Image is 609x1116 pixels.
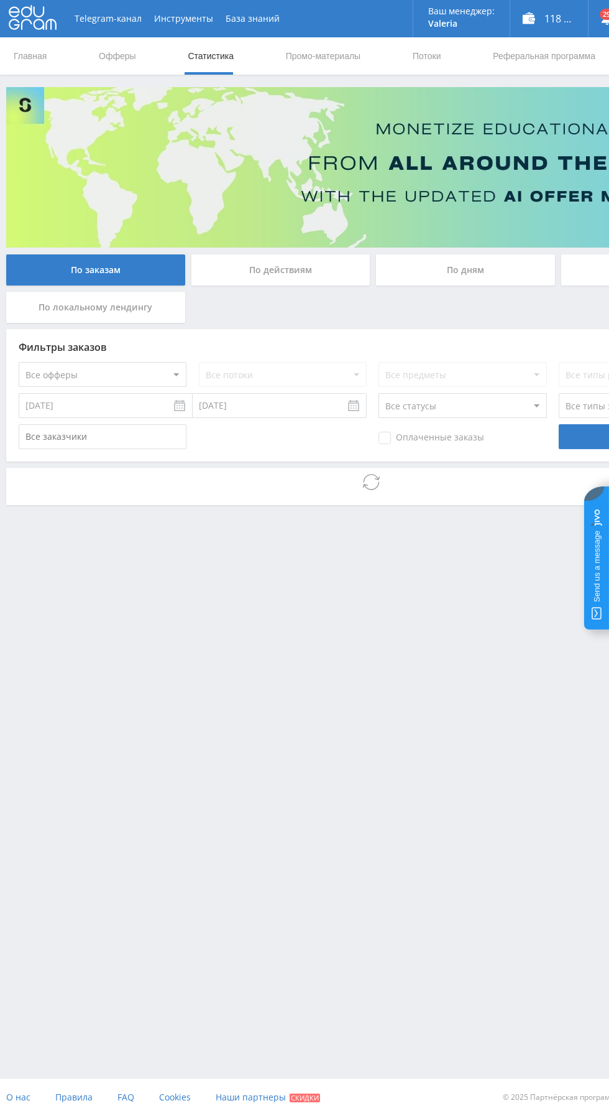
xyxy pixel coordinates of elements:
a: Наши партнеры Скидки [216,1079,320,1116]
a: Промо-материалы [285,37,362,75]
a: Cookies [159,1079,191,1116]
p: Ваш менеджер: [428,6,495,16]
span: Скидки [290,1094,320,1102]
span: Оплаченные заказы [378,432,484,444]
a: О нас [6,1079,30,1116]
a: Правила [55,1079,93,1116]
span: Правила [55,1091,93,1103]
span: О нас [6,1091,30,1103]
a: Реферальная программа [492,37,597,75]
div: По действиям [191,254,370,286]
a: Статистика [186,37,235,75]
a: FAQ [117,1079,134,1116]
div: По заказам [6,254,185,286]
div: По локальному лендингу [6,292,185,323]
p: Valeria [428,19,495,29]
span: Наши партнеры [216,1091,286,1103]
span: FAQ [117,1091,134,1103]
a: Потоки [411,37,442,75]
div: По дням [376,254,555,286]
a: Главная [12,37,48,75]
span: Cookies [159,1091,191,1103]
a: Офферы [98,37,137,75]
input: Все заказчики [19,424,186,449]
